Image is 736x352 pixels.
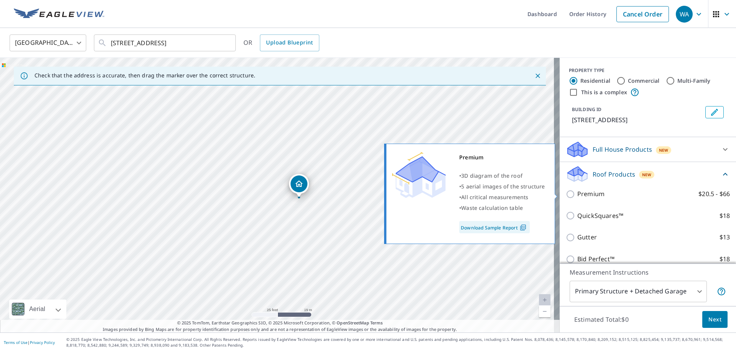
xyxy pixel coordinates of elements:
[461,183,545,190] span: 5 aerial images of the structure
[66,337,732,348] p: © 2025 Eagle View Technologies, Inc. and Pictometry International Corp. All Rights Reserved. Repo...
[698,189,730,199] p: $20.5 - $66
[566,165,730,183] div: Roof ProductsNew
[10,32,86,54] div: [GEOGRAPHIC_DATA]
[266,38,313,47] span: Upload Blueprint
[9,300,66,319] div: Aerial
[111,32,220,54] input: Search by address or latitude-longitude
[459,192,545,203] div: •
[459,170,545,181] div: •
[702,311,728,328] button: Next
[720,254,730,264] p: $18
[539,294,550,306] a: Current Level 20, Zoom In Disabled
[370,320,383,326] a: Terms
[27,300,48,319] div: Aerial
[581,88,627,96] label: This is a complex
[459,203,545,213] div: •
[570,268,726,277] p: Measurement Instructions
[616,6,669,22] a: Cancel Order
[659,147,669,153] span: New
[708,315,721,324] span: Next
[34,72,255,79] p: Check that the address is accurate, then drag the marker over the correct structure.
[593,170,635,179] p: Roof Products
[461,172,522,179] span: 3D diagram of the roof
[570,281,707,302] div: Primary Structure + Detached Garage
[459,181,545,192] div: •
[392,152,446,198] img: Premium
[577,254,614,264] p: Bid Perfect™
[577,232,597,242] p: Gutter
[14,8,104,20] img: EV Logo
[539,306,550,317] a: Current Level 20, Zoom Out
[289,174,309,198] div: Dropped pin, building 1, Residential property, 140 Spring Dr Zionsville, IN 46077
[337,320,369,326] a: OpenStreetMap
[518,224,528,231] img: Pdf Icon
[628,77,660,85] label: Commercial
[533,71,543,81] button: Close
[577,189,605,199] p: Premium
[459,152,545,163] div: Premium
[572,115,702,124] p: [STREET_ADDRESS]
[593,145,652,154] p: Full House Products
[260,34,319,51] a: Upload Blueprint
[243,34,319,51] div: OR
[677,77,711,85] label: Multi-Family
[569,67,727,74] div: PROPERTY TYPE
[717,287,726,296] span: Your report will include the primary structure and a detached garage if one exists.
[461,204,523,211] span: Waste calculation table
[566,140,730,159] div: Full House ProductsNew
[642,172,652,178] span: New
[705,106,724,118] button: Edit building 1
[720,211,730,221] p: $18
[459,221,530,233] a: Download Sample Report
[4,340,28,345] a: Terms of Use
[676,6,693,23] div: WA
[30,340,55,345] a: Privacy Policy
[577,211,623,221] p: QuickSquares™
[568,311,635,328] p: Estimated Total: $0
[461,193,528,201] span: All critical measurements
[177,320,383,326] span: © 2025 TomTom, Earthstar Geographics SIO, © 2025 Microsoft Corporation, ©
[4,340,55,345] p: |
[720,232,730,242] p: $13
[572,106,601,113] p: BUILDING ID
[580,77,610,85] label: Residential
